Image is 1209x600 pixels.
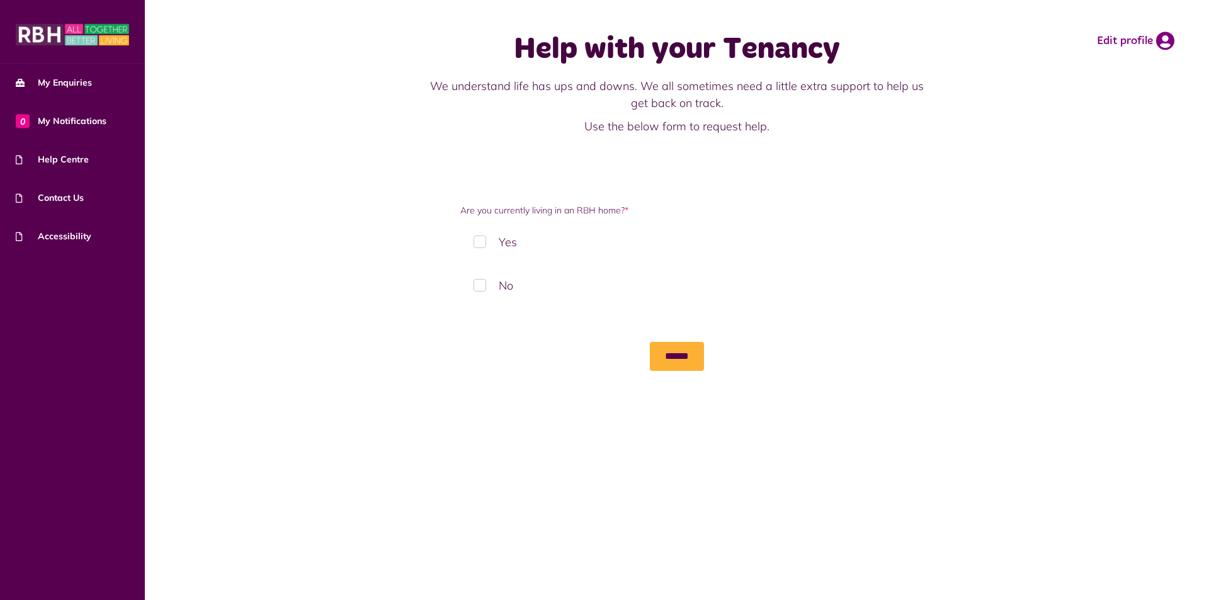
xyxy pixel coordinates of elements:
span: My Notifications [16,115,106,128]
p: Use the below form to request help. [425,118,929,135]
label: Yes [460,224,894,261]
p: We understand life has ups and downs. We all sometimes need a little extra support to help us get... [425,77,929,111]
img: MyRBH [16,22,129,47]
span: Accessibility [16,230,91,243]
label: Are you currently living in an RBH home? [460,204,894,217]
span: 0 [16,114,30,128]
h1: Help with your Tenancy [425,31,929,68]
span: My Enquiries [16,76,92,89]
a: Edit profile [1097,31,1174,50]
label: No [460,267,894,304]
span: Help Centre [16,153,89,166]
span: Contact Us [16,191,84,205]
